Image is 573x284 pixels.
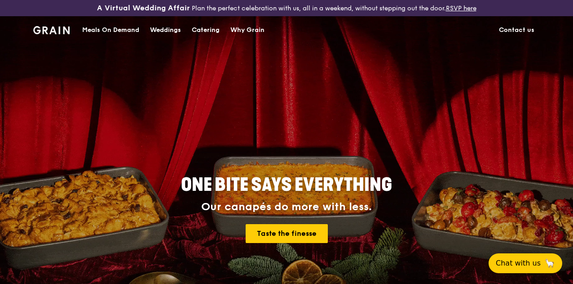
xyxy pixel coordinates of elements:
a: Why Grain [225,17,270,44]
div: Our canapés do more with less. [125,201,448,213]
a: Catering [186,17,225,44]
img: Grain [33,26,70,34]
a: Weddings [145,17,186,44]
button: Chat with us🦙 [489,253,562,273]
div: Plan the perfect celebration with us, all in a weekend, without stepping out the door. [96,4,478,13]
span: 🦙 [544,258,555,269]
a: RSVP here [446,5,476,12]
div: Meals On Demand [82,17,139,44]
a: GrainGrain [33,16,70,43]
a: Taste the finesse [246,224,328,243]
span: ONE BITE SAYS EVERYTHING [181,174,392,196]
span: Chat with us [496,258,541,269]
div: Catering [192,17,220,44]
h3: A Virtual Wedding Affair [97,4,190,13]
a: Contact us [494,17,540,44]
div: Weddings [150,17,181,44]
div: Why Grain [230,17,264,44]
